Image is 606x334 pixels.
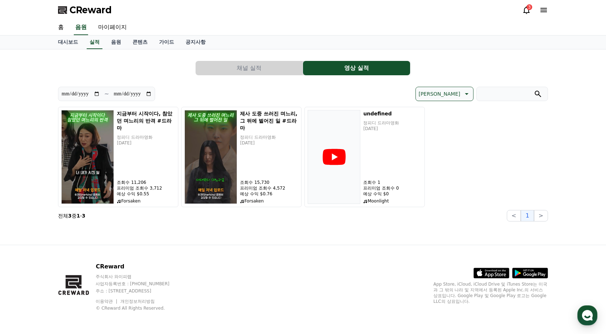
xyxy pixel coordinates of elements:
[363,120,422,126] p: 정피디 드라마영화
[96,262,183,271] p: CReward
[117,180,175,185] p: 조회수 11,206
[117,134,175,140] p: 정피디 드라마영화
[96,305,183,311] p: © CReward All Rights Reserved.
[58,4,112,16] a: CReward
[534,210,548,221] button: >
[240,191,298,197] p: 예상 수익 $0.76
[507,210,521,221] button: <
[104,90,109,98] p: ~
[181,107,302,207] button: 제사 도중 쓰러진 며느리, 그 뒤에 벌어진 일 #드라마 제사 도중 쓰러진 며느리, 그 뒤에 벌어진 일 #드라마 정피디 드라마영화 [DATE] 조회수 15,730 프리미엄 조회...
[180,35,211,49] a: 공지사항
[196,61,303,75] button: 채널 실적
[184,110,237,204] img: 제사 도중 쓰러진 며느리, 그 뒤에 벌어진 일 #드라마
[363,198,422,204] p: Moonlight
[363,126,422,132] p: [DATE]
[240,198,298,204] p: Forsaken
[96,299,118,304] a: 이용약관
[433,281,548,304] p: App Store, iCloud, iCloud Drive 및 iTunes Store는 미국과 그 밖의 나라 및 지역에서 등록된 Apple Inc.의 서비스 상표입니다. Goo...
[363,191,422,197] p: 예상 수익 $0
[68,213,72,219] strong: 3
[526,4,532,10] div: 3
[127,35,153,49] a: 콘텐츠
[61,110,114,204] img: 지금부터 시작이다, 참았던 며느리의 반격 #드라마
[96,288,183,294] p: 주소 : [STREET_ADDRESS]
[92,20,133,35] a: 마이페이지
[419,89,460,99] p: [PERSON_NAME]
[363,180,422,185] p: 조회수 1
[82,213,86,219] strong: 3
[87,35,102,49] a: 실적
[120,299,155,304] a: 개인정보처리방침
[52,35,84,49] a: 대시보드
[117,185,175,191] p: 프리미엄 조회수 3,712
[240,134,298,140] p: 정피디 드라마영화
[521,210,534,221] button: 1
[117,140,175,146] p: [DATE]
[58,107,178,207] button: 지금부터 시작이다, 참았던 며느리의 반격 #드라마 지금부터 시작이다, 참았던 며느리의 반격 #드라마 정피디 드라마영화 [DATE] 조회수 11,206 프리미엄 조회수 3,71...
[415,87,473,101] button: [PERSON_NAME]
[69,4,112,16] span: CReward
[77,213,80,219] strong: 1
[105,35,127,49] a: 음원
[74,20,88,35] a: 음원
[58,212,85,219] p: 전체 중 -
[240,110,298,132] h5: 제사 도중 쓰러진 며느리, 그 뒤에 벌어진 일 #드라마
[363,110,422,117] h5: undefined
[363,185,422,191] p: 프리미엄 조회수 0
[240,180,298,185] p: 조회수 15,730
[117,198,175,204] p: Forsaken
[117,110,175,132] h5: 지금부터 시작이다, 참았던 며느리의 반격 #드라마
[52,20,69,35] a: 홈
[96,274,183,280] p: 주식회사 와이피랩
[303,61,410,75] a: 영상 실적
[303,61,410,75] button: 영상 실적
[96,281,183,287] p: 사업자등록번호 : [PHONE_NUMBER]
[522,6,531,14] a: 3
[240,140,298,146] p: [DATE]
[240,185,298,191] p: 프리미엄 조회수 4,572
[304,107,425,207] button: undefined 정피디 드라마영화 [DATE] 조회수 1 프리미엄 조회수 0 예상 수익 $0 Moonlight
[117,191,175,197] p: 예상 수익 $0.55
[153,35,180,49] a: 가이드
